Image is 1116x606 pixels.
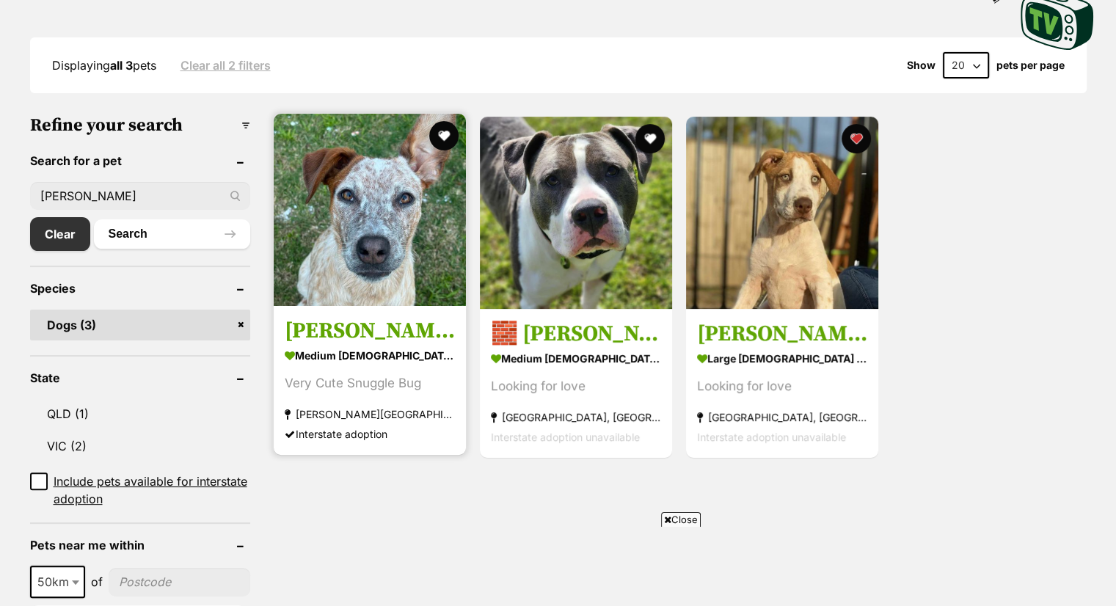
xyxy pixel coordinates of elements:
span: 50km [32,572,84,592]
div: Very Cute Snuggle Bug [285,373,455,393]
label: pets per page [996,59,1065,71]
strong: [GEOGRAPHIC_DATA], [GEOGRAPHIC_DATA] [491,407,661,427]
span: Close [661,512,701,527]
span: Include pets available for interstate adoption [54,472,250,508]
button: favourite [429,121,459,150]
button: favourite [842,124,871,153]
div: Interstate adoption [285,424,455,444]
header: Species [30,282,250,295]
a: [PERSON_NAME] large [DEMOGRAPHIC_DATA] Dog Looking for love [GEOGRAPHIC_DATA], [GEOGRAPHIC_DATA] ... [686,309,878,458]
a: VIC (2) [30,431,250,461]
img: Mason - Staffordshire Bull Terrier Dog [686,117,878,309]
strong: medium [DEMOGRAPHIC_DATA] Dog [491,348,661,369]
a: QLD (1) [30,398,250,429]
div: Looking for love [491,376,661,396]
button: Search [94,219,250,249]
h3: Refine your search [30,115,250,136]
img: Mason - Australian Cattle Dog [274,114,466,306]
span: 50km [30,566,85,598]
strong: medium [DEMOGRAPHIC_DATA] Dog [285,345,455,366]
img: 🧱 Mason 6377 🧱 - American Staffordshire Terrier x American Bulldog [480,117,672,309]
strong: [PERSON_NAME][GEOGRAPHIC_DATA] [285,404,455,424]
div: Looking for love [697,376,867,396]
span: Interstate adoption unavailable [697,431,846,443]
header: State [30,371,250,384]
a: [PERSON_NAME] medium [DEMOGRAPHIC_DATA] Dog Very Cute Snuggle Bug [PERSON_NAME][GEOGRAPHIC_DATA] ... [274,306,466,455]
h3: [PERSON_NAME] [285,317,455,345]
input: Toby [30,182,250,210]
strong: [GEOGRAPHIC_DATA], [GEOGRAPHIC_DATA] [697,407,867,427]
h3: [PERSON_NAME] [697,320,867,348]
strong: all 3 [110,58,133,73]
header: Search for a pet [30,154,250,167]
header: Pets near me within [30,539,250,552]
iframe: Advertisement [203,533,914,599]
h3: 🧱 [PERSON_NAME] 6377 🧱 [491,320,661,348]
button: favourite [635,124,665,153]
a: 🧱 [PERSON_NAME] 6377 🧱 medium [DEMOGRAPHIC_DATA] Dog Looking for love [GEOGRAPHIC_DATA], [GEOGRAP... [480,309,672,458]
input: postcode [109,568,250,596]
a: Include pets available for interstate adoption [30,472,250,508]
strong: large [DEMOGRAPHIC_DATA] Dog [697,348,867,369]
span: Interstate adoption unavailable [491,431,640,443]
span: of [91,573,103,591]
span: Displaying pets [52,58,156,73]
a: Clear all 2 filters [180,59,271,72]
span: Show [907,59,936,71]
a: Clear [30,217,90,251]
a: Dogs (3) [30,310,250,340]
